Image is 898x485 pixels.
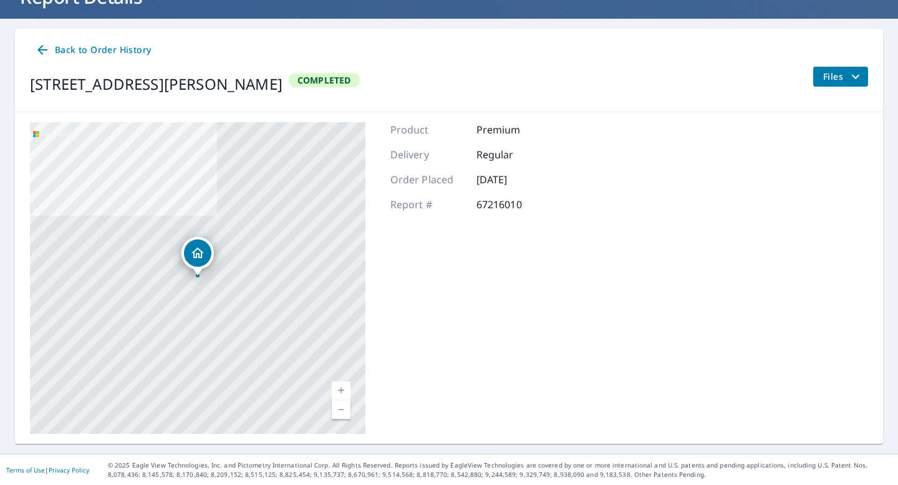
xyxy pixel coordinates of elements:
[30,39,156,62] a: Back to Order History
[181,237,214,276] div: Dropped pin, building 1, Residential property, 316 Park Ave Eaton, CO 80615
[290,74,359,86] span: Completed
[823,69,863,84] span: Files
[476,172,551,187] p: [DATE]
[390,197,465,212] p: Report #
[476,122,551,137] p: Premium
[476,147,551,162] p: Regular
[476,197,551,212] p: 67216010
[6,466,89,474] p: |
[332,382,350,400] a: Current Level 17, Zoom In
[6,466,45,474] a: Terms of Use
[49,466,89,474] a: Privacy Policy
[390,147,465,162] p: Delivery
[390,122,465,137] p: Product
[30,73,282,95] div: [STREET_ADDRESS][PERSON_NAME]
[332,400,350,419] a: Current Level 17, Zoom Out
[813,67,868,87] button: filesDropdownBtn-67216010
[108,461,892,479] p: © 2025 Eagle View Technologies, Inc. and Pictometry International Corp. All Rights Reserved. Repo...
[390,172,465,187] p: Order Placed
[35,42,151,58] span: Back to Order History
